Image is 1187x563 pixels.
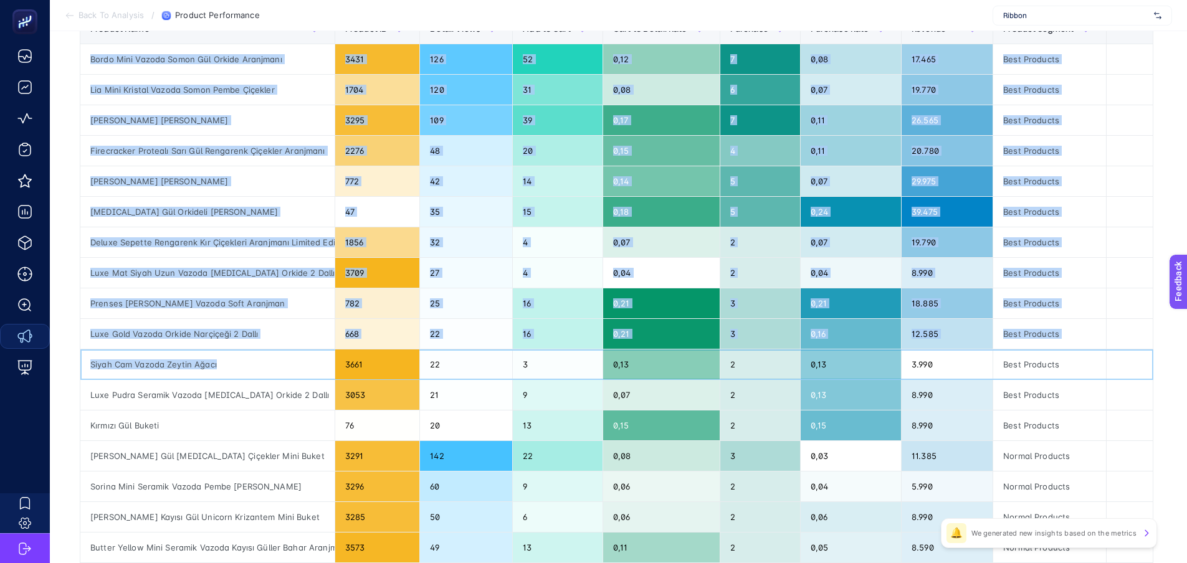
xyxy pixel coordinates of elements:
[420,227,512,257] div: 32
[80,349,335,379] div: Siyah Cam Vazoda Zeytin Ağacı
[993,105,1106,135] div: Best Products
[420,532,512,562] div: 49
[335,75,419,105] div: 1704
[603,258,720,288] div: 0,04
[902,75,993,105] div: 19.770
[801,532,901,562] div: 0,05
[335,502,419,532] div: 3285
[720,319,800,349] div: 3
[335,441,419,471] div: 3291
[80,44,335,74] div: Bordo Mini Vazoda Somon Gül Orkide Aranjmanı
[993,380,1106,410] div: Best Products
[513,166,603,196] div: 14
[720,441,800,471] div: 3
[993,441,1106,471] div: Normal Products
[420,258,512,288] div: 27
[902,258,993,288] div: 8.990
[801,380,901,410] div: 0,13
[801,136,901,166] div: 0,11
[902,471,993,501] div: 5.990
[902,502,993,532] div: 8.990
[902,44,993,74] div: 17.465
[335,380,419,410] div: 3053
[993,197,1106,227] div: Best Products
[335,166,419,196] div: 772
[902,441,993,471] div: 11.385
[993,349,1106,379] div: Best Products
[902,349,993,379] div: 3.990
[513,441,603,471] div: 22
[80,197,335,227] div: [MEDICAL_DATA] Gül Orkideli [PERSON_NAME]
[603,44,720,74] div: 0,12
[902,410,993,440] div: 8.990
[79,11,144,21] span: Back To Analysis
[335,288,419,318] div: 782
[513,410,603,440] div: 13
[603,136,720,166] div: 0,15
[603,410,720,440] div: 0,15
[513,288,603,318] div: 16
[993,136,1106,166] div: Best Products
[513,349,603,379] div: 3
[902,227,993,257] div: 19.790
[80,227,335,257] div: Deluxe Sepette Rengarenk Kır Çiçekleri Aranjmanı Limited Edition
[335,105,419,135] div: 3295
[80,105,335,135] div: [PERSON_NAME] [PERSON_NAME]
[80,532,335,562] div: Butter Yellow Mini Seramik Vazoda Kayısı Güller Bahar Aranjmanı
[720,288,800,318] div: 3
[80,75,335,105] div: Lia Mini Kristal Vazoda Somon Pembe Çiçekler
[1118,24,1142,34] div: +
[902,136,993,166] div: 20.780
[603,288,720,318] div: 0,21
[420,136,512,166] div: 48
[720,227,800,257] div: 2
[80,258,335,288] div: Luxe Mat Siyah Uzun Vazoda [MEDICAL_DATA] Orkide 2 Dallı
[902,532,993,562] div: 8.590
[801,166,901,196] div: 0,07
[513,380,603,410] div: 9
[513,197,603,227] div: 15
[603,502,720,532] div: 0,06
[902,166,993,196] div: 29.975
[603,75,720,105] div: 0,08
[335,197,419,227] div: 47
[80,471,335,501] div: Sorina Mini Seramik Vazoda Pembe [PERSON_NAME]
[993,258,1106,288] div: Best Products
[801,75,901,105] div: 0,07
[730,24,768,34] span: Purchase
[946,523,966,543] div: 🔔
[80,502,335,532] div: [PERSON_NAME] Kayısı Gül Unicorn Krizantem Mini Buket
[720,75,800,105] div: 6
[335,136,419,166] div: 2276
[811,24,869,34] span: Purchase Rate
[801,258,901,288] div: 0,04
[801,319,901,349] div: 0,16
[80,380,335,410] div: Luxe Pudra Seramik Vazoda [MEDICAL_DATA] Orkide 2 Dallı
[1154,9,1161,22] img: svg%3e
[801,410,901,440] div: 0,15
[420,410,512,440] div: 20
[420,197,512,227] div: 35
[151,10,155,20] span: /
[420,75,512,105] div: 120
[801,349,901,379] div: 0,13
[613,24,687,34] span: Cart to Detail Rate
[335,44,419,74] div: 3431
[80,288,335,318] div: Prenses [PERSON_NAME] Vazoda Soft Aranjman
[90,24,150,34] span: Product Name
[513,44,603,74] div: 52
[993,319,1106,349] div: Best Products
[513,75,603,105] div: 31
[80,166,335,196] div: [PERSON_NAME] [PERSON_NAME]
[720,532,800,562] div: 2
[420,288,512,318] div: 25
[720,105,800,135] div: 7
[80,410,335,440] div: Kırmızı Gül Buketi
[420,44,512,74] div: 126
[720,197,800,227] div: 5
[420,349,512,379] div: 22
[80,441,335,471] div: [PERSON_NAME] Gül [MEDICAL_DATA] Çiçekler Mini Buket
[335,532,419,562] div: 3573
[513,136,603,166] div: 20
[993,502,1106,532] div: Normal Products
